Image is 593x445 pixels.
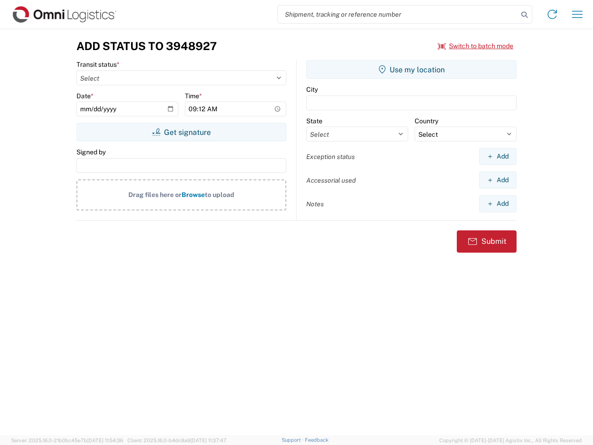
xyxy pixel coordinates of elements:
[205,191,234,198] span: to upload
[11,438,123,443] span: Server: 2025.16.0-21b0bc45e7b
[305,437,328,443] a: Feedback
[185,92,202,100] label: Time
[182,191,205,198] span: Browse
[76,39,217,53] h3: Add Status to 3948927
[76,123,286,141] button: Get signature
[479,148,517,165] button: Add
[306,153,355,161] label: Exception status
[457,230,517,253] button: Submit
[439,436,582,445] span: Copyright © [DATE]-[DATE] Agistix Inc., All Rights Reserved
[306,85,318,94] label: City
[76,60,120,69] label: Transit status
[306,60,517,79] button: Use my location
[438,38,513,54] button: Switch to batch mode
[415,117,438,125] label: Country
[306,200,324,208] label: Notes
[479,195,517,212] button: Add
[306,176,356,184] label: Accessorial used
[282,437,305,443] a: Support
[87,438,123,443] span: [DATE] 11:54:36
[190,438,227,443] span: [DATE] 11:37:47
[278,6,518,23] input: Shipment, tracking or reference number
[128,191,182,198] span: Drag files here or
[479,172,517,189] button: Add
[127,438,227,443] span: Client: 2025.16.0-b4dc8a9
[76,92,94,100] label: Date
[306,117,322,125] label: State
[76,148,106,156] label: Signed by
